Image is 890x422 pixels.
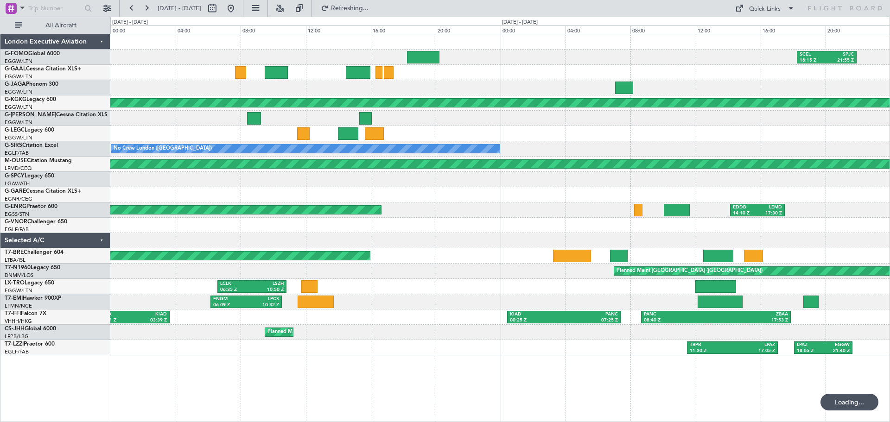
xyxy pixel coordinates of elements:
div: 17:30 Z [757,210,782,217]
div: PANC [564,311,618,318]
div: 00:00 [111,25,176,34]
div: 18:05 Z [797,348,823,354]
span: G-GARE [5,189,26,194]
span: G-[PERSON_NAME] [5,112,56,118]
a: DNMM/LOS [5,272,33,279]
a: EGGW/LTN [5,73,32,80]
div: No Crew London ([GEOGRAPHIC_DATA]) [114,142,212,156]
button: Quick Links [731,1,799,16]
div: 00:00 [501,25,566,34]
span: G-JAGA [5,82,26,87]
div: [DATE] - [DATE] [112,19,148,26]
div: EGGW [823,342,850,348]
div: 21:55 Z [826,57,853,64]
span: CS-JHH [5,326,25,332]
span: T7-N1960 [5,265,31,271]
div: 08:00 [241,25,305,34]
a: LFPB/LBG [5,333,29,340]
a: EGLF/FAB [5,348,29,355]
button: Refreshing... [317,1,372,16]
span: G-ENRG [5,204,26,209]
a: G-GARECessna Citation XLS+ [5,189,81,194]
a: EGSS/STN [5,211,29,218]
div: KLAX [100,311,133,318]
span: G-LEGC [5,127,25,133]
a: EGLF/FAB [5,150,29,157]
div: 00:25 Z [510,317,564,324]
div: 10:50 Z [252,287,284,293]
div: ZBAA [716,311,788,318]
div: 07:25 Z [564,317,618,324]
div: 23:11 Z [100,317,133,324]
a: EGLF/FAB [5,226,29,233]
a: EGGW/LTN [5,104,32,111]
div: LSZH [252,281,284,287]
div: Quick Links [749,5,781,14]
div: 17:05 Z [732,348,775,354]
div: 03:39 Z [133,317,167,324]
span: M-OUSE [5,158,27,164]
a: G-JAGAPhenom 300 [5,82,58,87]
input: Trip Number [28,1,82,15]
a: T7-N1960Legacy 650 [5,265,60,271]
a: G-LEGCLegacy 600 [5,127,54,133]
a: G-KGKGLegacy 600 [5,97,56,102]
button: All Aircraft [10,18,101,33]
div: 06:35 Z [220,287,252,293]
a: G-VNORChallenger 650 [5,219,67,225]
div: LEMD [757,204,782,211]
a: EGNR/CEG [5,195,32,202]
a: T7-FFIFalcon 7X [5,311,46,316]
span: T7-BRE [5,250,24,255]
div: KIAD [133,311,167,318]
span: G-SIRS [5,143,22,148]
a: T7-EMIHawker 900XP [5,296,61,301]
a: LX-TROLegacy 650 [5,280,54,286]
a: LFMN/NCE [5,302,32,309]
div: 20:00 [436,25,501,34]
span: T7-EMI [5,296,23,301]
a: G-ENRGPraetor 600 [5,204,57,209]
div: 11:30 Z [690,348,732,354]
span: G-FOMO [5,51,28,57]
span: G-SPCY [5,173,25,179]
div: 04:00 [176,25,241,34]
div: PANC [644,311,716,318]
div: 08:40 Z [644,317,716,324]
div: 16:00 [761,25,826,34]
a: LFMD/CEQ [5,165,32,172]
div: [DATE] - [DATE] [502,19,538,26]
span: LX-TRO [5,280,25,286]
div: SPJC [826,51,853,58]
a: VHHH/HKG [5,318,32,325]
span: T7-FFI [5,311,21,316]
a: EGGW/LTN [5,287,32,294]
a: G-SPCYLegacy 650 [5,173,54,179]
a: G-FOMOGlobal 6000 [5,51,60,57]
div: LCLK [220,281,252,287]
a: EGGW/LTN [5,58,32,65]
div: 18:15 Z [800,57,826,64]
div: 04:00 [566,25,630,34]
div: ENGM [213,296,246,302]
a: EGGW/LTN [5,88,32,95]
a: CS-JHHGlobal 6000 [5,326,56,332]
div: LPAZ [797,342,823,348]
div: KIAD [510,311,564,318]
div: Planned Maint [GEOGRAPHIC_DATA] ([GEOGRAPHIC_DATA]) [267,325,413,339]
a: T7-BREChallenger 604 [5,250,64,255]
div: 16:00 [371,25,436,34]
div: 14:10 Z [733,210,757,217]
div: Planned Maint [GEOGRAPHIC_DATA] ([GEOGRAPHIC_DATA]) [617,264,763,278]
a: G-SIRSCitation Excel [5,143,58,148]
span: G-VNOR [5,219,27,225]
span: G-GAAL [5,66,26,72]
span: All Aircraft [24,22,98,29]
div: 12:00 [696,25,761,34]
div: 21:40 Z [823,348,850,354]
div: EDDB [733,204,757,211]
div: Loading... [820,394,878,410]
div: 06:09 Z [213,302,246,309]
div: LPCS [246,296,279,302]
a: EGGW/LTN [5,134,32,141]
